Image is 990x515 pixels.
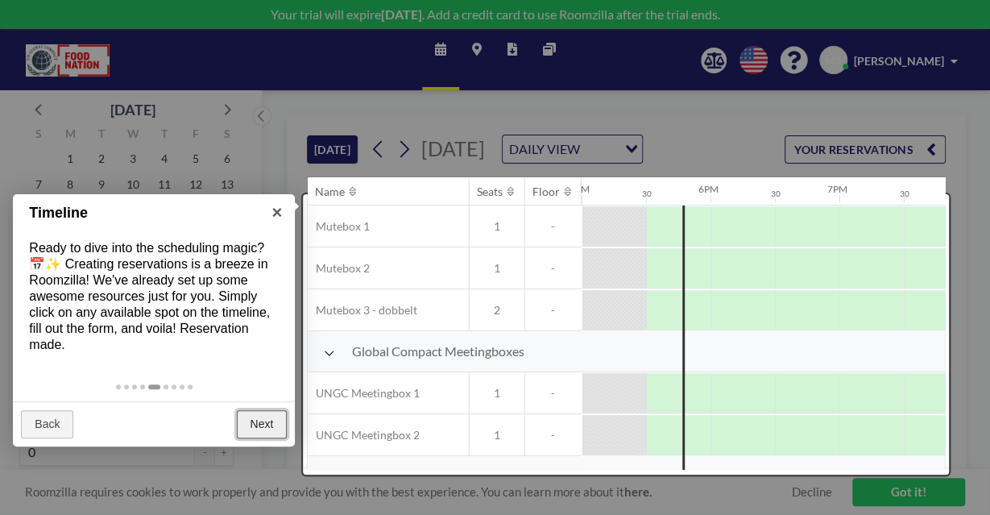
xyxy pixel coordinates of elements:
div: Seats [478,185,503,199]
h1: Timeline [29,202,254,224]
div: 30 [900,189,909,199]
div: 30 [642,189,652,199]
a: × [259,194,295,231]
div: Floor [533,185,561,199]
div: 30 [771,189,781,199]
a: Next [237,410,288,439]
a: Back [21,410,73,439]
div: 6PM [698,183,719,195]
div: Name [316,185,346,199]
div: 7PM [827,183,847,195]
div: Ready to dive into the scheduling magic? 📅✨ Creating reservations is a breeze in Roomzilla! We've... [13,224,295,369]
